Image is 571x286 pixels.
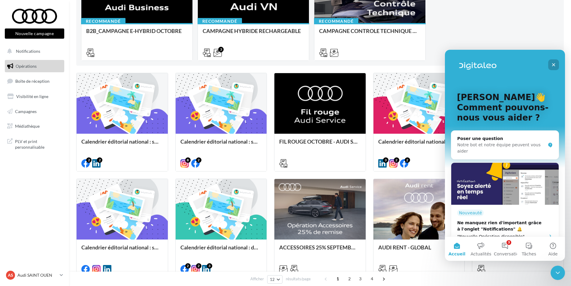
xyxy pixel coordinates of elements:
div: CAMPAGNE HYBRIDE RECHARGEABLE [203,28,304,40]
span: Campagnes [15,109,37,114]
div: Calendrier éditorial national : semaine du 08.09 au 14.09 [81,244,163,256]
p: Audi SAINT OUEN [17,272,57,278]
button: Notifications [4,45,63,58]
div: Calendrier éditorial national : semaine du 06.10 au 12.10 [81,139,163,150]
div: 3 [383,157,388,163]
div: 2 [394,157,399,163]
div: 3 [207,263,212,269]
div: AUDI RENT - GLOBAL [378,244,460,256]
span: 4 [367,274,377,284]
div: ACCESSOIRES 25% SEPTEMBRE - AUDI SERVICE [279,244,361,256]
div: Calendrier éditorial national : du 02.09 au 15.09 [180,244,262,256]
span: résultats/page [286,276,311,282]
iframe: Intercom live chat [551,266,565,280]
span: Opérations [16,64,37,69]
div: 2 [185,263,191,269]
div: 2 [196,157,201,163]
div: 3 [218,47,224,52]
button: 12 [267,275,282,284]
div: 8 [185,157,191,163]
span: Boîte de réception [15,79,50,84]
span: Afficher [250,276,264,282]
a: Opérations [4,60,65,73]
iframe: Intercom live chat [445,50,565,261]
span: 1 [333,274,343,284]
div: Recommandé [198,18,242,25]
span: Visibilité en ligne [16,94,48,99]
div: Recommandé [81,18,125,25]
div: CAMPAGNE CONTROLE TECHNIQUE 25€ OCTOBRE [319,28,421,40]
span: AS [8,272,13,278]
a: Médiathèque [4,120,65,133]
a: Visibilité en ligne [4,90,65,103]
div: 2 [405,157,410,163]
span: Notifications [16,49,40,54]
div: FIL ROUGE OCTOBRE - AUDI SERVICE [279,139,361,150]
div: Calendrier éditorial national : semaine du 29.09 au 05.10 [180,139,262,150]
span: 2 [345,274,354,284]
div: B2B_CAMPAGNE E-HYBRID OCTOBRE [86,28,188,40]
div: 2 [97,157,102,163]
span: 3 [355,274,365,284]
a: Campagnes [4,105,65,118]
span: 12 [270,277,275,282]
a: PLV et print personnalisable [4,135,65,153]
div: Recommandé [314,18,358,25]
a: AS Audi SAINT OUEN [5,270,64,281]
div: 2 [196,263,201,269]
span: PLV et print personnalisable [15,137,62,150]
button: Nouvelle campagne [5,28,64,39]
div: Calendrier éditorial national : semaine du 22.09 au 28.09 [378,139,460,150]
a: Boîte de réception [4,75,65,88]
span: Médiathèque [15,124,40,129]
div: 2 [86,157,92,163]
